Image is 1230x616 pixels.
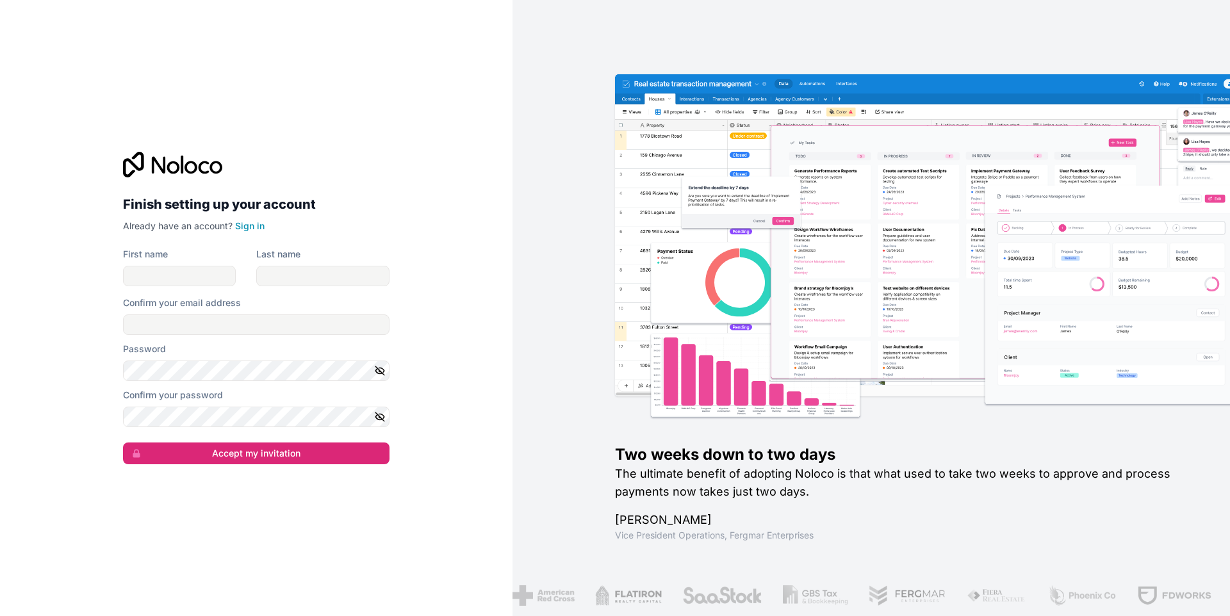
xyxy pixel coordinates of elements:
h1: Vice President Operations , Fergmar Enterprises [615,529,1189,542]
input: family-name [256,266,389,286]
input: given-name [123,266,236,286]
h1: Two weeks down to two days [615,444,1189,465]
input: Confirm password [123,407,389,427]
label: Confirm your email address [123,296,241,309]
img: /assets/fdworks-Bi04fVtw.png [1136,585,1211,606]
label: Confirm your password [123,389,223,401]
a: Sign in [235,220,265,231]
label: First name [123,248,168,261]
input: Password [123,361,389,381]
h1: [PERSON_NAME] [615,511,1189,529]
img: /assets/fiera-fwj2N5v4.png [966,585,1026,606]
h2: The ultimate benefit of adopting Noloco is that what used to take two weeks to approve and proces... [615,465,1189,501]
img: /assets/phoenix-BREaitsQ.png [1047,585,1116,606]
img: /assets/gbstax-C-GtDUiK.png [782,585,848,606]
img: /assets/saastock-C6Zbiodz.png [681,585,762,606]
h2: Finish setting up your account [123,193,389,216]
input: Email address [123,314,389,335]
span: Already have an account? [123,220,233,231]
img: /assets/fergmar-CudnrXN5.png [867,585,946,606]
label: Last name [256,248,300,261]
img: /assets/flatiron-C8eUkumj.png [594,585,660,606]
label: Password [123,343,166,355]
button: Accept my invitation [123,442,389,464]
img: /assets/american-red-cross-BAupjrZR.png [511,585,573,606]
